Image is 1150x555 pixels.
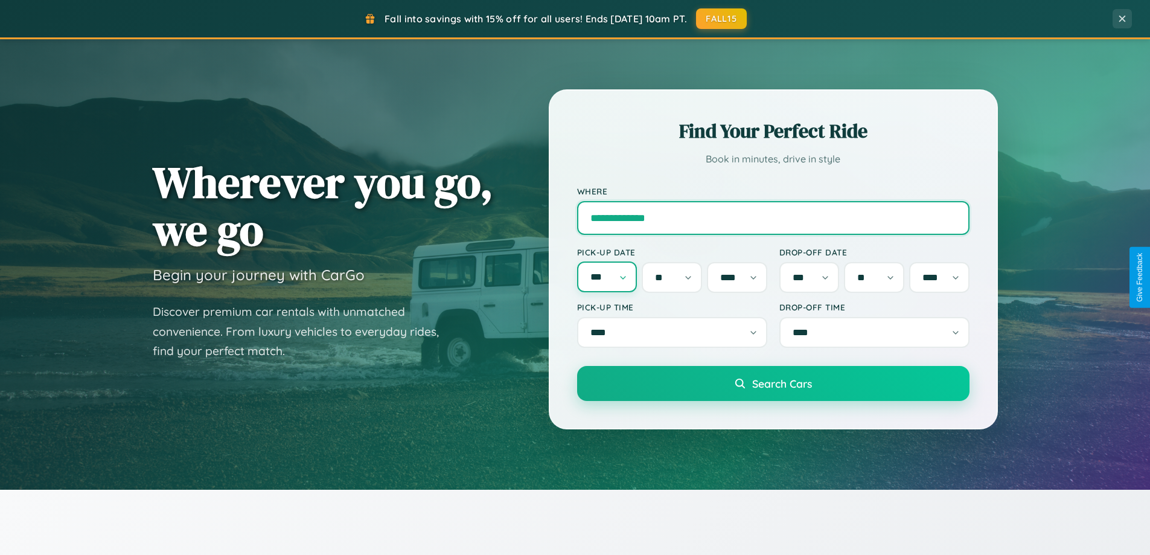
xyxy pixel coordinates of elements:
[752,377,812,390] span: Search Cars
[577,186,970,196] label: Where
[577,247,767,257] label: Pick-up Date
[577,118,970,144] h2: Find Your Perfect Ride
[696,8,747,29] button: FALL15
[577,150,970,168] p: Book in minutes, drive in style
[153,302,455,361] p: Discover premium car rentals with unmatched convenience. From luxury vehicles to everyday rides, ...
[385,13,687,25] span: Fall into savings with 15% off for all users! Ends [DATE] 10am PT.
[577,302,767,312] label: Pick-up Time
[577,366,970,401] button: Search Cars
[153,158,493,254] h1: Wherever you go, we go
[153,266,365,284] h3: Begin your journey with CarGo
[1136,253,1144,302] div: Give Feedback
[779,247,970,257] label: Drop-off Date
[779,302,970,312] label: Drop-off Time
